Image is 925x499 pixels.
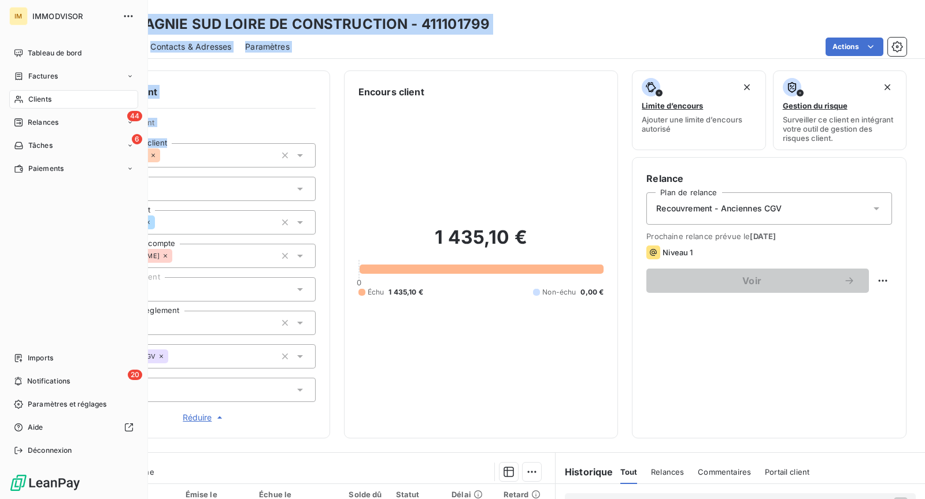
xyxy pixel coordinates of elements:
[186,490,246,499] div: Émise le
[632,70,765,150] button: Limite d’encoursAjouter une limite d’encours autorisé
[102,14,490,35] h3: COMPAGNIE SUD LOIRE DE CONSTRUCTION - 411101799
[620,467,638,476] span: Tout
[656,203,782,214] span: Recouvrement - Anciennes CGV
[28,445,72,456] span: Déconnexion
[93,118,316,134] span: Propriétés Client
[28,399,106,409] span: Paramètres et réglages
[886,460,913,487] iframe: Intercom live chat
[28,140,53,151] span: Tâches
[9,7,28,25] div: IM
[150,41,231,53] span: Contacts & Adresses
[556,465,613,479] h6: Historique
[358,226,604,260] h2: 1 435,10 €
[245,41,290,53] span: Paramètres
[663,248,693,257] span: Niveau 1
[28,163,64,174] span: Paiements
[646,269,869,293] button: Voir
[651,467,684,476] span: Relances
[28,94,51,105] span: Clients
[128,370,142,380] span: 20
[396,490,438,499] div: Statut
[642,115,756,133] span: Ajouter une limite d’encours autorisé
[28,48,82,58] span: Tableau de bord
[9,474,81,492] img: Logo LeanPay
[334,490,382,499] div: Solde dû
[504,490,548,499] div: Retard
[70,85,316,99] h6: Informations client
[168,351,177,362] input: Ajouter une valeur
[259,490,320,499] div: Échue le
[660,276,843,285] span: Voir
[160,150,169,161] input: Ajouter une valeur
[93,411,316,424] button: Réduire
[358,85,424,99] h6: Encours client
[542,287,576,297] span: Non-échu
[646,172,892,185] h6: Relance
[155,217,164,228] input: Ajouter une valeur
[183,412,225,423] span: Réduire
[9,418,138,437] a: Aide
[698,467,751,476] span: Commentaires
[28,422,43,433] span: Aide
[132,134,142,144] span: 6
[32,12,116,21] span: IMMODVISOR
[646,232,892,241] span: Prochaine relance prévue le
[127,111,142,121] span: 44
[357,278,361,287] span: 0
[765,467,809,476] span: Portail client
[146,318,156,328] input: Ajouter une valeur
[388,287,423,297] span: 1 435,10 €
[642,101,703,110] span: Limite d’encours
[28,353,53,363] span: Imports
[783,101,848,110] span: Gestion du risque
[28,117,58,128] span: Relances
[750,232,776,241] span: [DATE]
[773,70,906,150] button: Gestion du risqueSurveiller ce client en intégrant votre outil de gestion des risques client.
[826,38,883,56] button: Actions
[172,251,182,261] input: Ajouter une valeur
[27,376,70,386] span: Notifications
[452,490,490,499] div: Délai
[28,71,58,81] span: Factures
[783,115,897,143] span: Surveiller ce client en intégrant votre outil de gestion des risques client.
[580,287,604,297] span: 0,00 €
[368,287,384,297] span: Échu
